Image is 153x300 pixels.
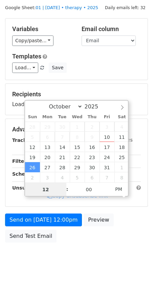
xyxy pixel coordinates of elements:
[114,162,129,172] span: November 1, 2025
[25,115,40,119] span: Sun
[25,162,40,172] span: October 26, 2025
[12,25,71,33] h5: Variables
[12,137,35,143] strong: Tracking
[40,152,55,162] span: October 20, 2025
[55,132,70,142] span: October 7, 2025
[70,122,85,132] span: October 1, 2025
[40,122,55,132] span: September 29, 2025
[100,115,114,119] span: Fri
[84,214,113,226] a: Preview
[40,142,55,152] span: October 13, 2025
[85,115,100,119] span: Thu
[66,182,68,196] span: :
[40,115,55,119] span: Mon
[85,132,100,142] span: October 9, 2025
[100,162,114,172] span: October 31, 2025
[85,122,100,132] span: October 2, 2025
[12,185,45,191] strong: Unsubscribe
[114,132,129,142] span: October 11, 2025
[55,152,70,162] span: October 21, 2025
[55,162,70,172] span: October 28, 2025
[100,172,114,182] span: November 7, 2025
[100,122,114,132] span: October 3, 2025
[40,172,55,182] span: November 3, 2025
[5,214,82,226] a: Send on [DATE] 12:00pm
[25,132,40,142] span: October 5, 2025
[85,162,100,172] span: October 30, 2025
[47,193,108,199] a: Copy unsubscribe link
[12,126,141,133] h5: Advanced
[114,172,129,182] span: November 8, 2025
[12,171,37,177] strong: Schedule
[100,132,114,142] span: October 10, 2025
[40,162,55,172] span: October 27, 2025
[12,91,141,98] h5: Recipients
[12,158,29,164] strong: Filters
[85,142,100,152] span: October 16, 2025
[83,103,107,110] input: Year
[55,142,70,152] span: October 14, 2025
[70,162,85,172] span: October 29, 2025
[25,122,40,132] span: September 28, 2025
[85,152,100,162] span: October 23, 2025
[114,142,129,152] span: October 18, 2025
[68,183,110,196] input: Minute
[40,132,55,142] span: October 6, 2025
[100,152,114,162] span: October 24, 2025
[119,268,153,300] iframe: Chat Widget
[25,172,40,182] span: November 2, 2025
[106,136,132,144] label: UTM Codes
[70,172,85,182] span: November 5, 2025
[82,25,141,33] h5: Email column
[103,4,148,11] span: Daily emails left: 32
[55,172,70,182] span: November 4, 2025
[5,5,98,10] small: Google Sheet:
[70,132,85,142] span: October 8, 2025
[114,115,129,119] span: Sat
[36,5,98,10] a: 01 | [DATE] • therapy • 2025
[55,115,70,119] span: Tue
[100,142,114,152] span: October 17, 2025
[70,115,85,119] span: Wed
[114,122,129,132] span: October 4, 2025
[55,122,70,132] span: September 30, 2025
[25,152,40,162] span: October 19, 2025
[12,53,41,60] a: Templates
[109,182,128,196] span: Click to toggle
[12,35,53,46] a: Copy/paste...
[103,5,148,10] a: Daily emails left: 32
[114,152,129,162] span: October 25, 2025
[25,183,66,196] input: Hour
[12,62,38,73] a: Load...
[25,142,40,152] span: October 12, 2025
[70,142,85,152] span: October 15, 2025
[70,152,85,162] span: October 22, 2025
[5,230,57,243] a: Send Test Email
[12,91,141,108] div: Loading...
[85,172,100,182] span: November 6, 2025
[49,62,66,73] button: Save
